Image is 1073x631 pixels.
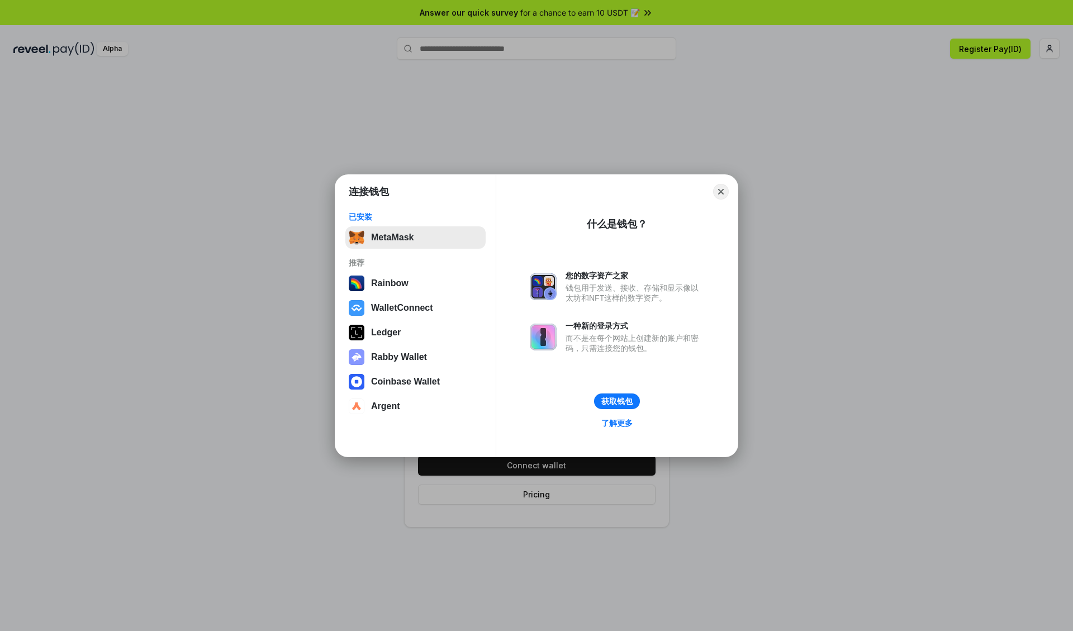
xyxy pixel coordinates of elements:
[349,374,364,390] img: svg+xml,%3Csvg%20width%3D%2228%22%20height%3D%2228%22%20viewBox%3D%220%200%2028%2028%22%20fill%3D...
[566,321,704,331] div: 一种新的登录方式
[713,184,729,200] button: Close
[601,396,633,406] div: 获取钱包
[594,393,640,409] button: 获取钱包
[349,258,482,268] div: 推荐
[371,233,414,243] div: MetaMask
[601,418,633,428] div: 了解更多
[349,300,364,316] img: svg+xml,%3Csvg%20width%3D%2228%22%20height%3D%2228%22%20viewBox%3D%220%200%2028%2028%22%20fill%3D...
[349,325,364,340] img: svg+xml,%3Csvg%20xmlns%3D%22http%3A%2F%2Fwww.w3.org%2F2000%2Fsvg%22%20width%3D%2228%22%20height%3...
[371,352,427,362] div: Rabby Wallet
[371,303,433,313] div: WalletConnect
[371,328,401,338] div: Ledger
[595,416,639,430] a: 了解更多
[345,321,486,344] button: Ledger
[349,398,364,414] img: svg+xml,%3Csvg%20width%3D%2228%22%20height%3D%2228%22%20viewBox%3D%220%200%2028%2028%22%20fill%3D...
[349,212,482,222] div: 已安装
[371,278,409,288] div: Rainbow
[345,226,486,249] button: MetaMask
[530,273,557,300] img: svg+xml,%3Csvg%20xmlns%3D%22http%3A%2F%2Fwww.w3.org%2F2000%2Fsvg%22%20fill%3D%22none%22%20viewBox...
[349,230,364,245] img: svg+xml,%3Csvg%20fill%3D%22none%22%20height%3D%2233%22%20viewBox%3D%220%200%2035%2033%22%20width%...
[566,271,704,281] div: 您的数字资产之家
[349,185,389,198] h1: 连接钱包
[530,324,557,350] img: svg+xml,%3Csvg%20xmlns%3D%22http%3A%2F%2Fwww.w3.org%2F2000%2Fsvg%22%20fill%3D%22none%22%20viewBox...
[345,297,486,319] button: WalletConnect
[349,276,364,291] img: svg+xml,%3Csvg%20width%3D%22120%22%20height%3D%22120%22%20viewBox%3D%220%200%20120%20120%22%20fil...
[345,272,486,295] button: Rainbow
[371,377,440,387] div: Coinbase Wallet
[566,283,704,303] div: 钱包用于发送、接收、存储和显示像以太坊和NFT这样的数字资产。
[349,349,364,365] img: svg+xml,%3Csvg%20xmlns%3D%22http%3A%2F%2Fwww.w3.org%2F2000%2Fsvg%22%20fill%3D%22none%22%20viewBox...
[587,217,647,231] div: 什么是钱包？
[345,371,486,393] button: Coinbase Wallet
[371,401,400,411] div: Argent
[566,333,704,353] div: 而不是在每个网站上创建新的账户和密码，只需连接您的钱包。
[345,346,486,368] button: Rabby Wallet
[345,395,486,417] button: Argent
